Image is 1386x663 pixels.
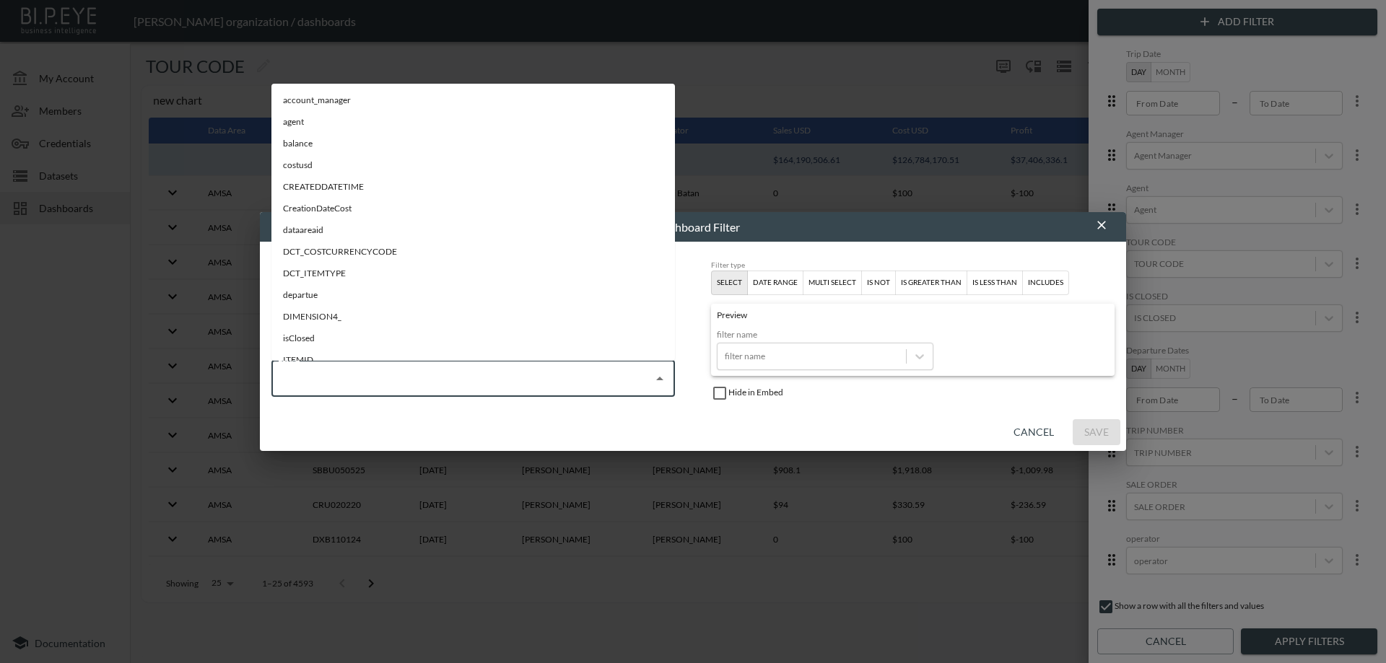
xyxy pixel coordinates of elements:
div: DCT_ITEMTYPE [283,267,346,280]
button: includes [1022,271,1069,295]
div: Hide in Embed [711,376,1115,402]
div: Filter type [711,260,1115,271]
button: is less than [967,271,1023,295]
div: account_manager [283,94,351,107]
div: multi select [808,276,856,289]
div: dataareaid [283,224,323,237]
div: CREATEDDATETIME [283,180,364,193]
button: Close [650,369,670,389]
button: multi select [803,271,862,295]
button: date range [747,271,803,295]
div: balance [283,137,313,150]
div: includes [1028,276,1063,289]
div: is greater than [901,276,962,289]
div: DCT_COSTCURRENCYCODE [283,245,397,258]
label: Field [282,354,297,364]
div: is not [867,276,890,289]
div: costusd [283,159,313,172]
button: is greater than [895,271,967,295]
div: departue [283,289,318,302]
div: date range [753,276,798,289]
div: filter name [717,329,933,343]
button: is not [861,271,896,295]
div: isClosed [283,332,315,345]
div: Add Dashboard Filter [277,218,1094,237]
button: Cancel [1008,419,1060,446]
div: CreationDateCost [283,202,352,215]
div: DIMENSION4_ [283,310,341,323]
div: Select [717,276,742,289]
div: Preview [717,309,1109,329]
div: ITEMID [283,354,313,366]
div: agent [283,115,304,128]
div: is less than [972,276,1017,289]
button: Select [711,271,748,295]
